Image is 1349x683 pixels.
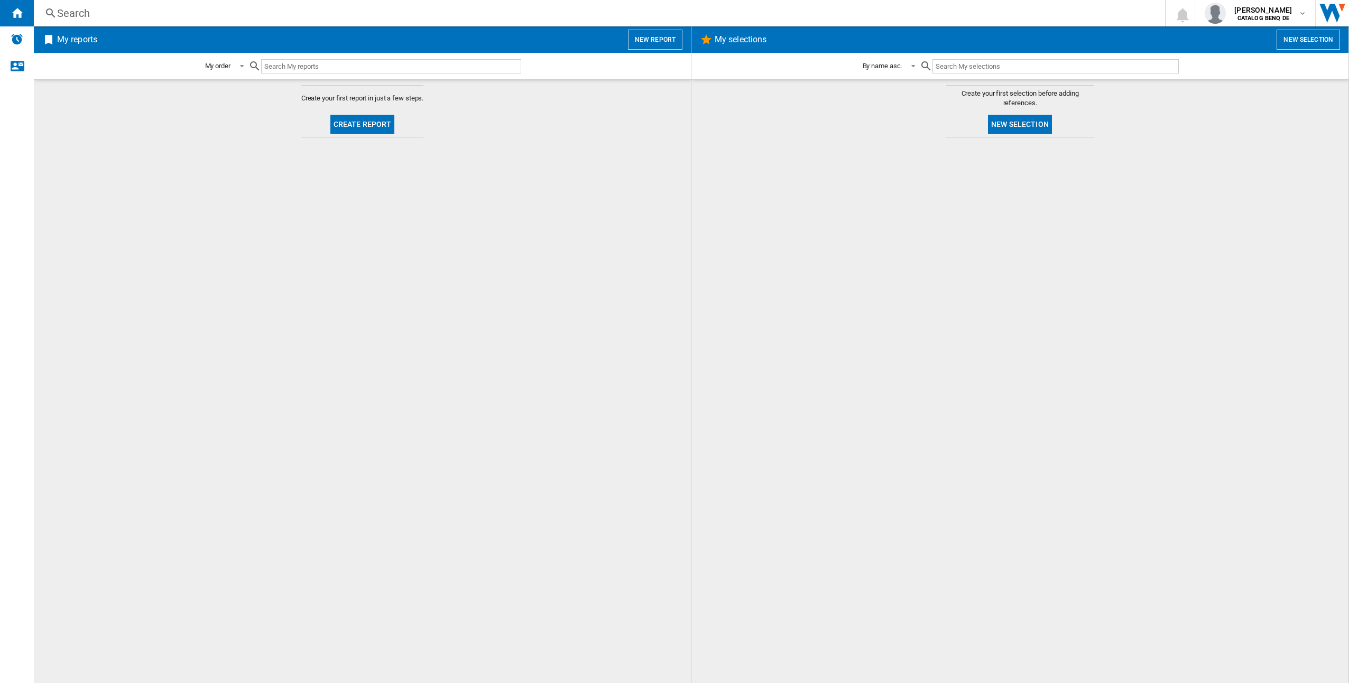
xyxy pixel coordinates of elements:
[863,62,902,70] div: By name asc.
[1234,5,1292,15] span: [PERSON_NAME]
[261,59,521,73] input: Search My reports
[628,30,682,50] button: New report
[988,115,1052,134] button: New selection
[1205,3,1226,24] img: profile.jpg
[1277,30,1340,50] button: New selection
[205,62,230,70] div: My order
[11,33,23,45] img: alerts-logo.svg
[946,89,1094,108] span: Create your first selection before adding references.
[330,115,395,134] button: Create report
[932,59,1178,73] input: Search My selections
[55,30,99,50] h2: My reports
[301,94,424,103] span: Create your first report in just a few steps.
[57,6,1138,21] div: Search
[1237,15,1289,22] b: CATALOG BENQ DE
[713,30,769,50] h2: My selections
